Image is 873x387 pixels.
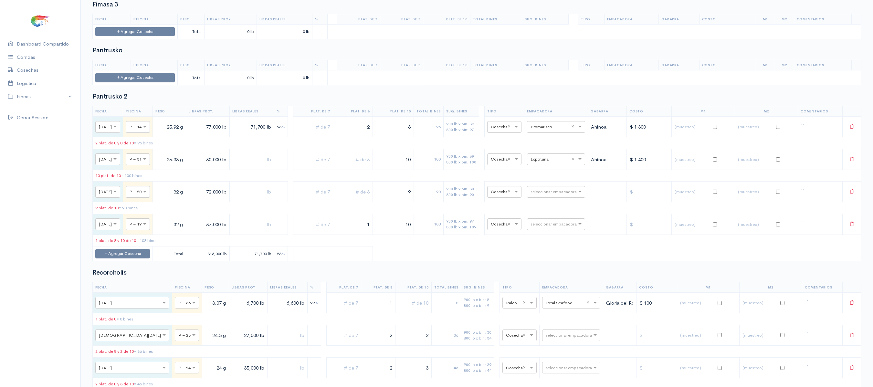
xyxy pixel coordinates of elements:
td: Total [177,70,204,85]
span: % [282,125,285,129]
h2: Fimasa 3 [92,1,861,8]
th: Empacadora [540,282,603,292]
th: Peso [153,106,186,117]
th: Libras Proy. [204,14,257,24]
th: Plat. de 8 [361,282,395,292]
input: # de 7 [296,185,330,198]
input: g [155,218,183,231]
td: 0 lb [204,70,257,85]
input: # de 8 [336,120,370,133]
input: $ [629,120,669,133]
div: 800 lb x bin: 90 [446,192,476,198]
input: (muestreo) [674,155,713,164]
td: 71,700 lb [229,246,274,261]
th: Piscina [131,14,177,24]
div: 90 [416,189,441,195]
th: M1 [756,60,775,70]
input: lb [270,361,305,374]
h2: Recorcholis [92,269,861,276]
input: # de 7 [296,153,330,166]
th: M1 [756,14,775,24]
input: $ [639,329,674,342]
td: 10 plat. de 10 [93,170,186,182]
button: Agregar Cosecha [95,27,175,37]
input: (muestreo) [674,187,713,196]
th: Piscina [172,282,202,292]
th: Fecha [93,106,123,117]
th: Sug. Bines [443,106,479,117]
th: Libras Proy. [204,60,257,70]
th: Gabarra [588,106,626,117]
span: Clear all [508,156,513,163]
span: Clear all [523,332,528,339]
input: lb [232,296,265,309]
input: # de 8 [364,361,393,374]
td: 1 plat. de 8 [93,313,229,325]
input: lb [232,120,271,133]
input: # de 7 [296,120,330,133]
th: Tipo [578,60,604,70]
input: # de 10 [398,361,429,374]
th: Costo [699,14,756,24]
input: $ [639,296,674,309]
input: $ [629,185,669,198]
th: Fecha [93,282,172,292]
div: 800 lb x bin: 9 [464,303,491,309]
input: # de 10 [398,296,429,309]
input: (muestreo) [742,298,780,308]
input: g [205,296,226,309]
input: lb [189,218,226,231]
th: Empacadora [604,60,658,70]
th: Tipo [484,106,524,117]
th: Costo [699,60,756,70]
div: 900 lb x bin: 80 [446,186,476,192]
span: = 96 bines [134,140,153,146]
th: Sug. Bines [522,14,569,24]
div: 8 [434,300,458,306]
th: Libras Reales [268,282,308,292]
th: % [308,282,321,292]
input: (muestreo) [738,122,776,131]
input: # de 8 [364,329,393,342]
input: # de 8 [336,185,370,198]
span: 23 [277,251,285,256]
input: # de 7 [329,296,358,309]
th: M1 [672,106,735,117]
div: 800 lb x bin: 34 [464,335,491,341]
th: Plat. de 7 [337,60,380,70]
div: 900 lb x bin: 39 [464,362,491,368]
input: (muestreo) [680,363,718,372]
input: (muestreo) [738,220,776,229]
div: 900 lb x bin: 89 [446,153,476,159]
input: lb [270,329,305,342]
span: = 46 bines [134,381,153,387]
input: lb [232,329,265,342]
input: g [205,361,226,374]
td: 9 plat. de 10 [93,202,186,214]
input: (muestreo) [680,298,718,308]
td: Total [153,246,186,261]
span: Clear all [571,156,577,163]
th: Plat. de 8 [380,60,423,70]
input: # de 8 [364,296,393,309]
span: % [315,301,318,305]
span: Clear all [508,123,513,130]
th: Sug. Bines [461,282,494,292]
input: # de 10 [375,185,411,198]
th: Libras Reales [257,60,312,70]
input: (muestreo) [738,155,776,164]
h2: Pantrusko [92,47,861,54]
span: = 100 bines [121,173,142,178]
th: Total Bines [470,60,522,70]
div: 96 [416,124,441,130]
th: Comentarios [798,106,843,117]
td: Total [177,24,204,39]
div: 800 lb x bin: 109 [446,224,476,230]
div: 800 lb x bin: 100 [446,159,476,165]
input: lb [189,120,226,133]
input: lb [270,296,305,309]
th: Peso [202,282,229,292]
th: Plat. de 10 [423,60,470,70]
div: 900 lb x bin: 97 [446,218,476,224]
span: Clear all [571,123,577,130]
